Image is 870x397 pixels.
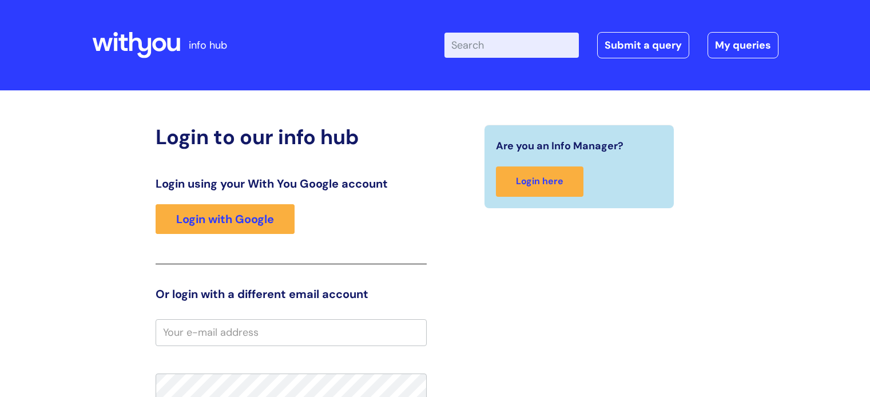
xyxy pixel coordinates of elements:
[189,36,227,54] p: info hub
[156,319,427,346] input: Your e-mail address
[708,32,778,58] a: My queries
[444,33,579,58] input: Search
[496,166,583,197] a: Login here
[156,125,427,149] h2: Login to our info hub
[496,137,623,155] span: Are you an Info Manager?
[156,287,427,301] h3: Or login with a different email account
[156,204,295,234] a: Login with Google
[156,177,427,190] h3: Login using your With You Google account
[597,32,689,58] a: Submit a query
